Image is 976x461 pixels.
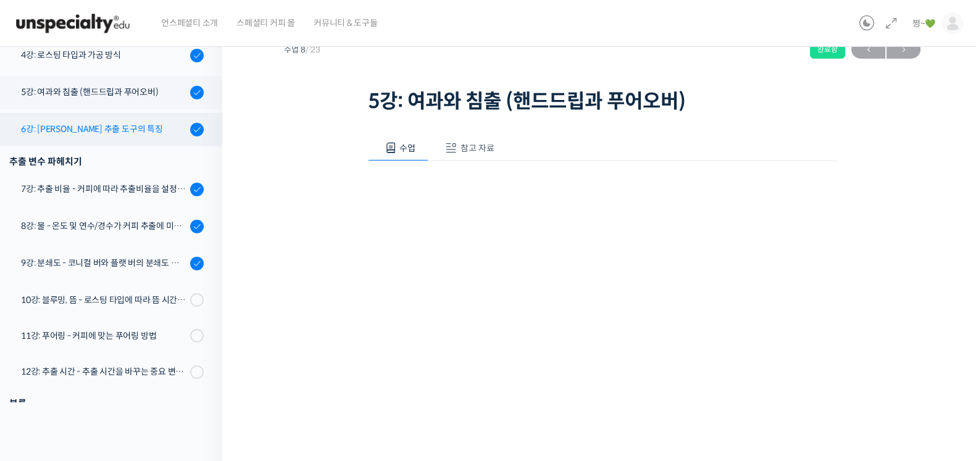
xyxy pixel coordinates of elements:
[9,153,204,170] div: 추출 변수 파헤치기
[461,143,494,154] span: 참고 자료
[21,122,186,136] div: 6강: [PERSON_NAME] 추출 도구의 특징
[21,293,186,307] div: 10강: 블루밍, 뜸 - 로스팅 타입에 따라 뜸 시간을 다르게 해야 하는 이유
[4,359,81,389] a: 홈
[9,395,204,412] div: 부록
[21,219,186,233] div: 8강: 물 - 온도 및 연수/경수가 커피 추출에 미치는 영향
[886,41,920,58] span: →
[851,41,885,58] span: ←
[886,40,920,59] a: 다음→
[851,40,885,59] a: ←이전
[21,329,186,343] div: 11강: 푸어링 - 커피에 맞는 푸어링 방법
[284,46,320,54] span: 수업 8
[306,44,320,55] span: / 23
[21,85,186,99] div: 5강: 여과와 침출 (핸드드립과 푸어오버)
[39,377,46,387] span: 홈
[191,377,206,387] span: 설정
[368,89,837,113] h1: 5강: 여과와 침출 (핸드드립과 푸어오버)
[113,378,128,388] span: 대화
[21,182,186,196] div: 7강: 추출 비율 - 커피에 따라 추출비율을 설정하는 방법
[912,18,935,29] span: 쩡~💚
[81,359,159,389] a: 대화
[21,48,186,62] div: 4강: 로스팅 타입과 가공 방식
[21,365,186,378] div: 12강: 추출 시간 - 추출 시간을 바꾸는 중요 변수 파헤치기
[159,359,237,389] a: 설정
[21,256,186,270] div: 9강: 분쇄도 - 코니컬 버와 플랫 버의 분쇄도 차이는 왜 추출 결과물에 영향을 미치는가
[399,143,415,154] span: 수업
[810,40,845,59] div: 완료함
